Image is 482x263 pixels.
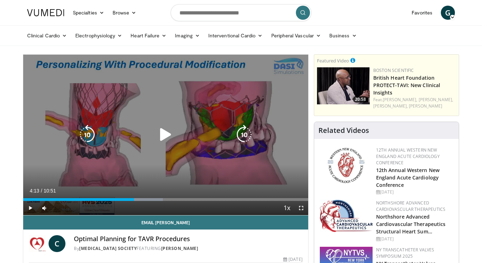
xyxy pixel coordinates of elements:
[320,200,373,232] img: 45d48ad7-5dc9-4e2c-badc-8ed7b7f471c1.jpg.150x105_q85_autocrop_double_scale_upscale_version-0.2.jpg
[267,29,325,43] a: Peripheral Vascular
[376,247,435,259] a: NY Transcatheter Valves Symposium 2025
[373,67,414,73] a: Boston Scientific
[23,215,308,230] a: Email [PERSON_NAME]
[71,29,126,43] a: Electrophysiology
[23,198,308,201] div: Progress Bar
[283,256,302,263] div: [DATE]
[441,6,455,20] a: G
[171,29,204,43] a: Imaging
[79,245,137,251] a: [MEDICAL_DATA] Society
[318,126,369,135] h4: Related Videos
[74,235,303,243] h4: Optimal Planning for TAVR Procedures
[326,147,366,184] img: 0954f259-7907-4053-a817-32a96463ecc8.png.150x105_q85_autocrop_double_scale_upscale_version-0.2.png
[317,67,370,104] a: 20:58
[280,201,294,215] button: Playback Rate
[23,201,37,215] button: Play
[383,97,417,103] a: [PERSON_NAME],
[373,74,440,96] a: British Heart Foundation PROTECT-TAVI: New Clinical Insights
[108,6,141,20] a: Browse
[409,103,442,109] a: [PERSON_NAME]
[376,147,440,166] a: 12th Annual Western New England Acute Cardiology Conference
[373,97,456,109] div: Feat.
[171,4,311,21] input: Search topics, interventions
[376,189,453,195] div: [DATE]
[44,188,56,194] span: 10:51
[294,201,308,215] button: Fullscreen
[376,236,453,242] div: [DATE]
[126,29,171,43] a: Heart Failure
[29,235,46,252] img: Heart Valve Society
[317,67,370,104] img: 20bd0fbb-f16b-4abd-8bd0-1438f308da47.150x105_q85_crop-smart_upscale.jpg
[204,29,267,43] a: Interventional Cardio
[317,57,349,64] small: Featured Video
[376,213,446,235] a: Northshore Advanced Cardiovascular Therapeutics Structural Heart Sum…
[23,55,308,215] video-js: Video Player
[30,188,39,194] span: 4:13
[407,6,437,20] a: Favorites
[23,29,71,43] a: Clinical Cardio
[373,103,408,109] a: [PERSON_NAME],
[27,9,64,16] img: VuMedi Logo
[325,29,361,43] a: Business
[37,201,51,215] button: Mute
[69,6,108,20] a: Specialties
[376,200,446,212] a: NorthShore Advanced Cardiovascular Therapeutics
[161,245,198,251] a: [PERSON_NAME]
[49,235,65,252] a: C
[74,245,303,252] div: By FEATURING
[419,97,453,103] a: [PERSON_NAME],
[376,167,439,188] a: 12th Annual Western New England Acute Cardiology Conference
[353,96,368,103] span: 20:58
[41,188,42,194] span: /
